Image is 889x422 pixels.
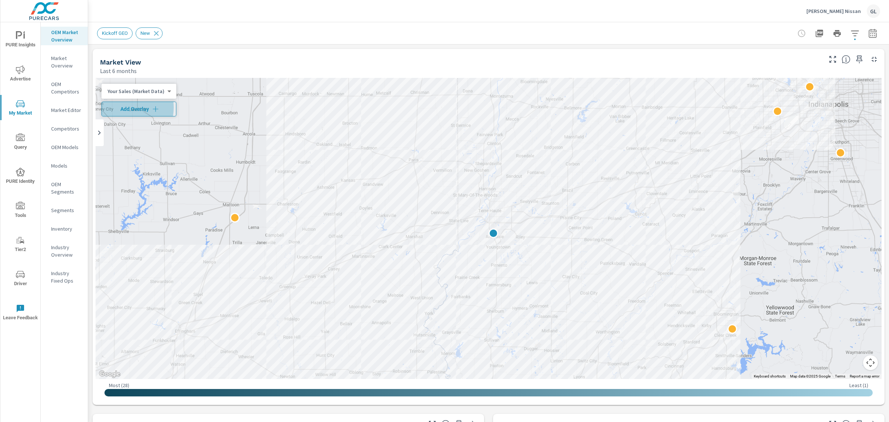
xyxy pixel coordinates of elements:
[100,58,141,66] h5: Market View
[827,53,839,65] button: Make Fullscreen
[848,26,862,41] button: Apply Filters
[812,26,827,41] button: "Export Report to PDF"
[849,382,868,389] p: Least ( 1 )
[51,125,82,132] p: Competitors
[0,22,40,329] div: nav menu
[41,205,88,216] div: Segments
[790,374,830,378] span: Map data ©2025 Google
[41,105,88,116] div: Market Editor
[867,4,880,18] div: GL
[754,374,786,379] button: Keyboard shortcuts
[101,88,170,95] div: Your Sales (Market Data)
[41,160,88,171] div: Models
[51,225,82,233] p: Inventory
[105,105,173,113] span: Add Overlay
[51,162,82,169] p: Models
[3,270,38,288] span: Driver
[3,236,38,254] span: Tier2
[97,30,132,36] span: Kickoff GEO
[3,65,38,83] span: Advertise
[41,53,88,71] div: Market Overview
[51,55,82,69] p: Market Overview
[109,382,129,389] p: Most ( 28 )
[51,29,82,43] p: OEM Market Overview
[835,374,845,378] a: Terms (opens in new tab)
[51,106,82,114] p: Market Editor
[97,369,122,379] img: Google
[830,26,845,41] button: Print Report
[51,80,82,95] p: OEM Competitors
[3,168,38,186] span: PURE Identity
[41,179,88,197] div: OEM Segments
[41,123,88,134] div: Competitors
[806,8,861,14] p: [PERSON_NAME] Nissan
[3,202,38,220] span: Tools
[3,304,38,322] span: Leave Feedback
[51,144,82,151] p: OEM Models
[842,55,850,64] span: Find the biggest opportunities in your market for your inventory. Understand by postal code where...
[41,27,88,45] div: OEM Market Overview
[850,374,879,378] a: Report a map error
[3,31,38,49] span: PURE Insights
[97,369,122,379] a: Open this area in Google Maps (opens a new window)
[41,142,88,153] div: OEM Models
[101,102,176,116] button: Add Overlay
[865,26,880,41] button: Select Date Range
[51,270,82,284] p: Industry Fixed Ops
[3,99,38,118] span: My Market
[41,242,88,260] div: Industry Overview
[3,133,38,152] span: Query
[41,79,88,97] div: OEM Competitors
[136,27,163,39] div: New
[136,30,154,36] span: New
[51,244,82,258] p: Industry Overview
[107,88,164,95] p: Your Sales (Market Data)
[100,66,137,75] p: Last 6 months
[41,268,88,286] div: Industry Fixed Ops
[863,355,878,370] button: Map camera controls
[51,181,82,195] p: OEM Segments
[853,53,865,65] span: Save this to your personalized report
[41,223,88,234] div: Inventory
[868,53,880,65] button: Minimize Widget
[51,207,82,214] p: Segments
